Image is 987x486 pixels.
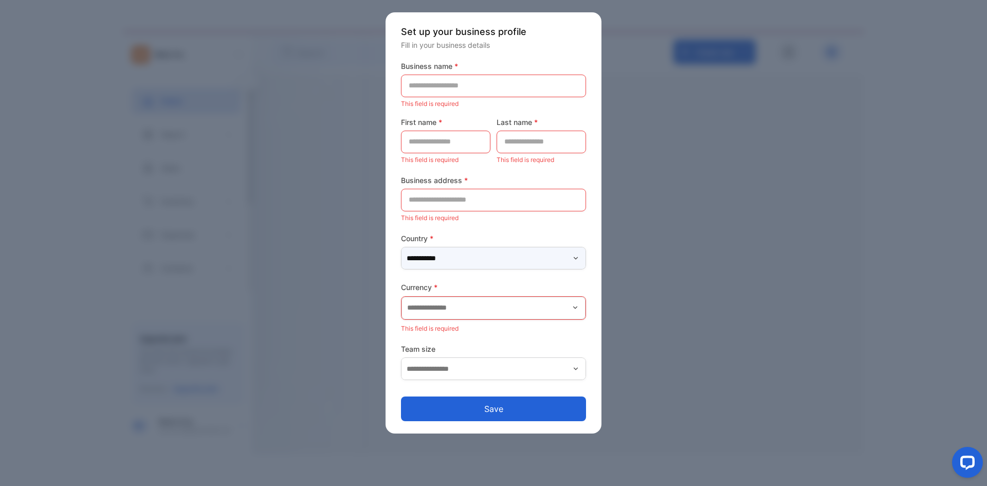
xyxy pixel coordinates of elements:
[497,117,586,128] label: Last name
[401,40,586,50] p: Fill in your business details
[401,97,586,111] p: This field is required
[401,211,586,225] p: This field is required
[401,282,586,293] label: Currency
[401,344,586,354] label: Team size
[401,322,586,335] p: This field is required
[497,153,586,167] p: This field is required
[401,153,490,167] p: This field is required
[401,117,490,128] label: First name
[401,397,586,421] button: Save
[944,443,987,486] iframe: LiveChat chat widget
[401,175,586,186] label: Business address
[401,61,586,71] label: Business name
[401,233,586,244] label: Country
[401,25,586,39] p: Set up your business profile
